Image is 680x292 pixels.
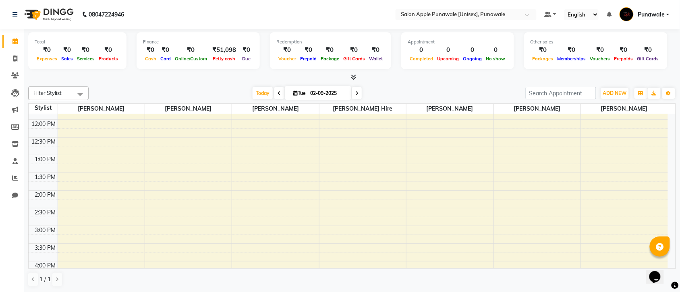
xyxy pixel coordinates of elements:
span: Filter Stylist [33,90,62,96]
span: Card [158,56,173,62]
div: 0 [484,45,508,55]
span: Ongoing [461,56,484,62]
span: Cash [143,56,158,62]
div: Other sales [531,39,661,45]
div: ₹0 [298,45,319,55]
div: ₹0 [276,45,298,55]
span: [PERSON_NAME] [145,104,232,114]
div: 0 [408,45,435,55]
span: Memberships [556,56,588,62]
span: Gift Cards [635,56,661,62]
span: [PERSON_NAME] [58,104,145,114]
span: Products [97,56,120,62]
div: ₹51,098 [209,45,239,55]
div: Appointment [408,39,508,45]
div: ₹0 [75,45,97,55]
div: 1:30 PM [33,173,58,181]
span: [PERSON_NAME] Hire [319,104,406,114]
b: 08047224946 [89,3,124,26]
div: ₹0 [59,45,75,55]
span: Tue [291,90,308,96]
input: 2025-09-02 [308,87,348,99]
div: ₹0 [367,45,385,55]
div: 12:00 PM [30,120,58,128]
div: Total [35,39,120,45]
div: ₹0 [531,45,556,55]
div: 3:00 PM [33,226,58,234]
div: ₹0 [341,45,367,55]
div: ₹0 [35,45,59,55]
input: Search Appointment [526,87,596,99]
span: Online/Custom [173,56,209,62]
span: Package [319,56,341,62]
div: 3:30 PM [33,244,58,252]
span: Upcoming [435,56,461,62]
div: 4:00 PM [33,261,58,270]
span: Packages [531,56,556,62]
div: ₹0 [556,45,588,55]
div: ₹0 [635,45,661,55]
span: Prepaid [298,56,319,62]
div: 1:00 PM [33,155,58,164]
div: ₹0 [588,45,612,55]
span: Vouchers [588,56,612,62]
div: 0 [461,45,484,55]
iframe: chat widget [646,260,672,284]
span: Petty cash [211,56,238,62]
span: Voucher [276,56,298,62]
span: [PERSON_NAME] [581,104,668,114]
span: Due [240,56,253,62]
span: 1 / 1 [39,275,51,284]
div: ₹0 [319,45,341,55]
div: ₹0 [158,45,173,55]
span: [PERSON_NAME] [494,104,580,114]
div: ₹0 [173,45,209,55]
span: Sales [59,56,75,62]
span: No show [484,56,508,62]
span: [PERSON_NAME] [406,104,493,114]
span: Completed [408,56,435,62]
div: ₹0 [612,45,635,55]
div: Redemption [276,39,385,45]
button: ADD NEW [601,88,629,99]
img: Punawale [620,7,634,21]
div: 12:30 PM [30,138,58,146]
div: 2:30 PM [33,208,58,217]
div: ₹0 [143,45,158,55]
span: Punawale [638,10,665,19]
div: 2:00 PM [33,191,58,199]
span: Services [75,56,97,62]
div: Stylist [29,104,58,112]
div: ₹0 [97,45,120,55]
span: [PERSON_NAME] [232,104,319,114]
span: Today [253,87,273,99]
span: ADD NEW [603,90,627,96]
span: Gift Cards [341,56,367,62]
span: Prepaids [612,56,635,62]
div: 0 [435,45,461,55]
span: Wallet [367,56,385,62]
div: ₹0 [239,45,253,55]
img: logo [21,3,76,26]
span: Expenses [35,56,59,62]
div: Finance [143,39,253,45]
